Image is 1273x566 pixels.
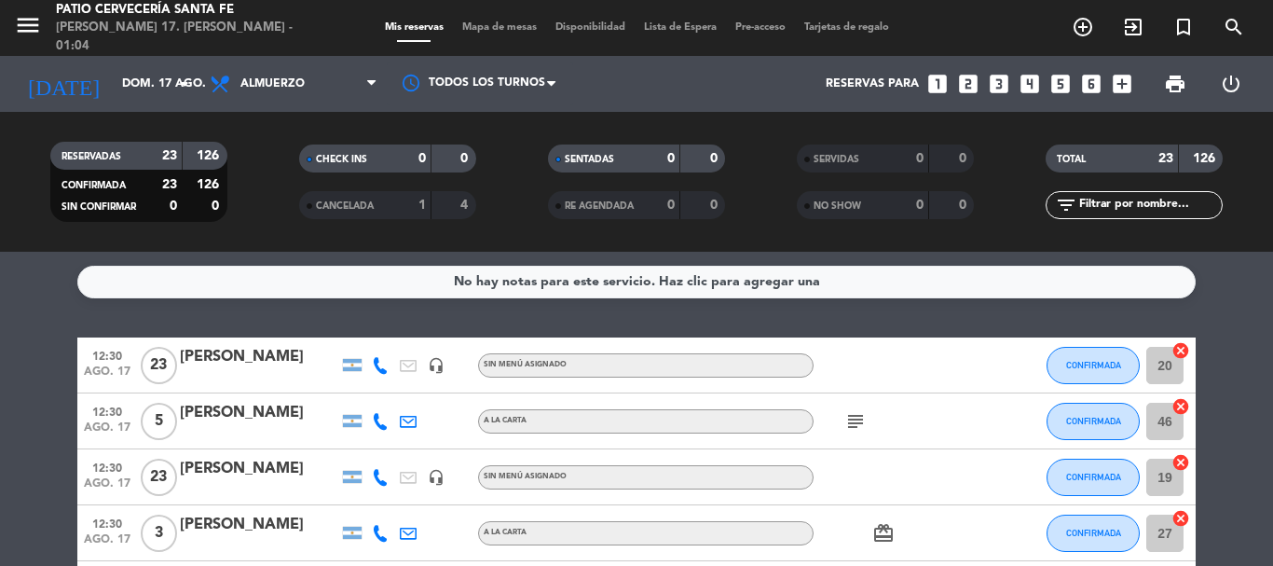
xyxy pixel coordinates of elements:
[987,72,1011,96] i: looks_3
[925,72,950,96] i: looks_one
[1110,72,1134,96] i: add_box
[1072,16,1094,38] i: add_circle_outline
[1047,403,1140,440] button: CONFIRMADA
[460,152,472,165] strong: 0
[428,469,445,486] i: headset_mic
[212,200,223,213] strong: 0
[14,11,42,39] i: menu
[141,459,177,496] span: 23
[1164,73,1186,95] span: print
[1158,152,1173,165] strong: 23
[1203,56,1259,112] div: LOG OUT
[872,522,895,545] i: card_giftcard
[62,181,126,190] span: CONFIRMADA
[1066,360,1121,370] span: CONFIRMADA
[710,199,721,212] strong: 0
[376,22,453,33] span: Mis reservas
[1057,155,1086,164] span: TOTAL
[1066,472,1121,482] span: CONFIRMADA
[844,410,867,433] i: subject
[84,477,130,499] span: ago. 17
[1171,509,1190,528] i: cancel
[635,22,726,33] span: Lista de Espera
[484,529,527,536] span: A LA CARTA
[240,77,305,90] span: Almuerzo
[84,400,130,421] span: 12:30
[1171,397,1190,416] i: cancel
[62,152,121,161] span: RESERVADAS
[1077,195,1222,215] input: Filtrar por nombre...
[56,19,305,55] div: [PERSON_NAME] 17. [PERSON_NAME] - 01:04
[1223,16,1245,38] i: search
[826,77,919,90] span: Reservas para
[1047,347,1140,384] button: CONFIRMADA
[726,22,795,33] span: Pre-acceso
[795,22,898,33] span: Tarjetas de regalo
[84,344,130,366] span: 12:30
[84,366,130,387] span: ago. 17
[710,152,721,165] strong: 0
[84,421,130,443] span: ago. 17
[453,22,546,33] span: Mapa de mesas
[418,152,426,165] strong: 0
[141,347,177,384] span: 23
[1047,515,1140,552] button: CONFIRMADA
[1171,341,1190,360] i: cancel
[814,201,861,211] span: NO SHOW
[84,533,130,555] span: ago. 17
[197,178,223,191] strong: 126
[180,401,338,425] div: [PERSON_NAME]
[170,200,177,213] strong: 0
[1048,72,1073,96] i: looks_5
[141,515,177,552] span: 3
[1122,16,1144,38] i: exit_to_app
[959,199,970,212] strong: 0
[1220,73,1242,95] i: power_settings_new
[1066,528,1121,538] span: CONFIRMADA
[484,417,527,424] span: A LA CARTA
[1079,72,1103,96] i: looks_6
[460,199,472,212] strong: 4
[180,513,338,537] div: [PERSON_NAME]
[173,73,196,95] i: arrow_drop_down
[546,22,635,33] span: Disponibilidad
[484,361,567,368] span: Sin menú asignado
[667,199,675,212] strong: 0
[1172,16,1195,38] i: turned_in_not
[14,11,42,46] button: menu
[316,201,374,211] span: CANCELADA
[1066,416,1121,426] span: CONFIRMADA
[180,457,338,481] div: [PERSON_NAME]
[84,512,130,533] span: 12:30
[454,271,820,293] div: No hay notas para este servicio. Haz clic para agregar una
[916,152,924,165] strong: 0
[916,199,924,212] strong: 0
[62,202,136,212] span: SIN CONFIRMAR
[56,1,305,20] div: Patio Cervecería Santa Fe
[667,152,675,165] strong: 0
[162,178,177,191] strong: 23
[162,149,177,162] strong: 23
[956,72,980,96] i: looks_two
[316,155,367,164] span: CHECK INS
[1193,152,1219,165] strong: 126
[197,149,223,162] strong: 126
[1055,194,1077,216] i: filter_list
[418,199,426,212] strong: 1
[484,473,567,480] span: Sin menú asignado
[1171,453,1190,472] i: cancel
[428,357,445,374] i: headset_mic
[1047,459,1140,496] button: CONFIRMADA
[959,152,970,165] strong: 0
[141,403,177,440] span: 5
[565,155,614,164] span: SENTADAS
[1018,72,1042,96] i: looks_4
[84,456,130,477] span: 12:30
[14,63,113,104] i: [DATE]
[180,345,338,369] div: [PERSON_NAME]
[814,155,859,164] span: SERVIDAS
[565,201,634,211] span: RE AGENDADA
